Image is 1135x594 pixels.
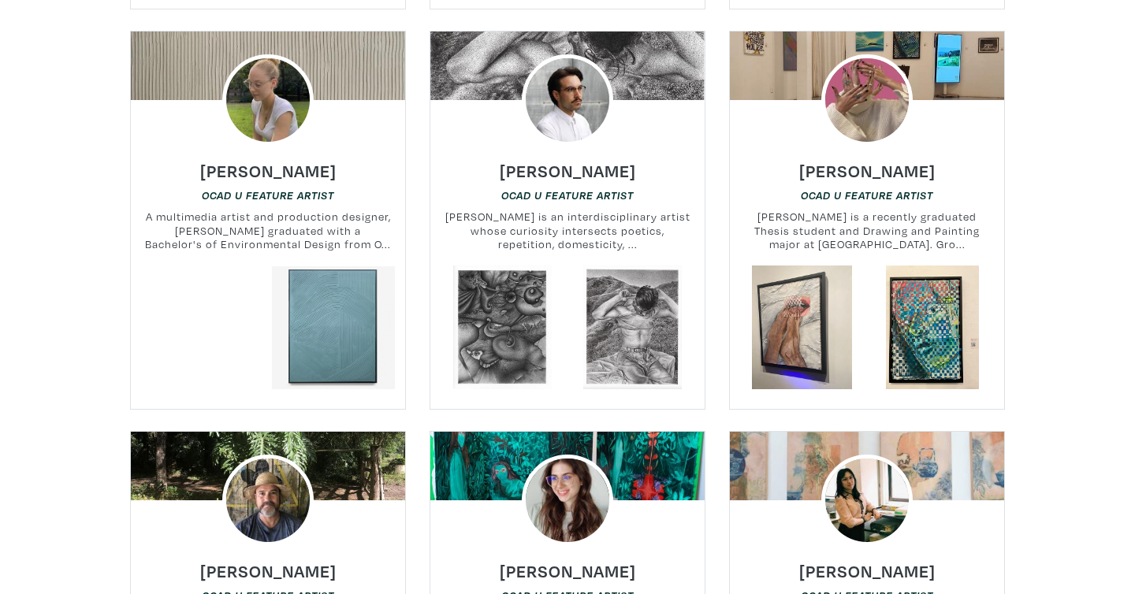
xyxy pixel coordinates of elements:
[801,189,933,202] em: OCAD U Feature Artist
[799,160,936,181] h6: [PERSON_NAME]
[200,560,337,581] h6: [PERSON_NAME]
[500,560,636,581] h6: [PERSON_NAME]
[202,187,334,202] a: OCAD U Feature Artist
[200,556,337,574] a: [PERSON_NAME]
[222,455,314,546] img: phpThumb.php
[131,210,405,251] small: A multimedia artist and production designer, [PERSON_NAME] graduated with a Bachelor's of Environ...
[430,210,705,251] small: [PERSON_NAME] is an interdisciplinary artist whose curiosity intersects poetics, repetition, dome...
[799,556,936,574] a: [PERSON_NAME]
[200,160,337,181] h6: [PERSON_NAME]
[202,189,334,202] em: OCAD U Feature Artist
[222,54,314,146] img: phpThumb.php
[500,160,636,181] h6: [PERSON_NAME]
[799,156,936,174] a: [PERSON_NAME]
[501,189,634,202] em: OCAD U Feature Artist
[500,556,636,574] a: [PERSON_NAME]
[500,156,636,174] a: [PERSON_NAME]
[522,54,613,146] img: phpThumb.php
[821,54,913,146] img: phpThumb.php
[522,455,613,546] img: phpThumb.php
[799,560,936,581] h6: [PERSON_NAME]
[501,187,634,202] a: OCAD U Feature Artist
[821,455,913,546] img: phpThumb.php
[730,210,1004,251] small: [PERSON_NAME] is a recently graduated Thesis student and Drawing and Painting major at [GEOGRAPHI...
[200,156,337,174] a: [PERSON_NAME]
[801,187,933,202] a: OCAD U Feature Artist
